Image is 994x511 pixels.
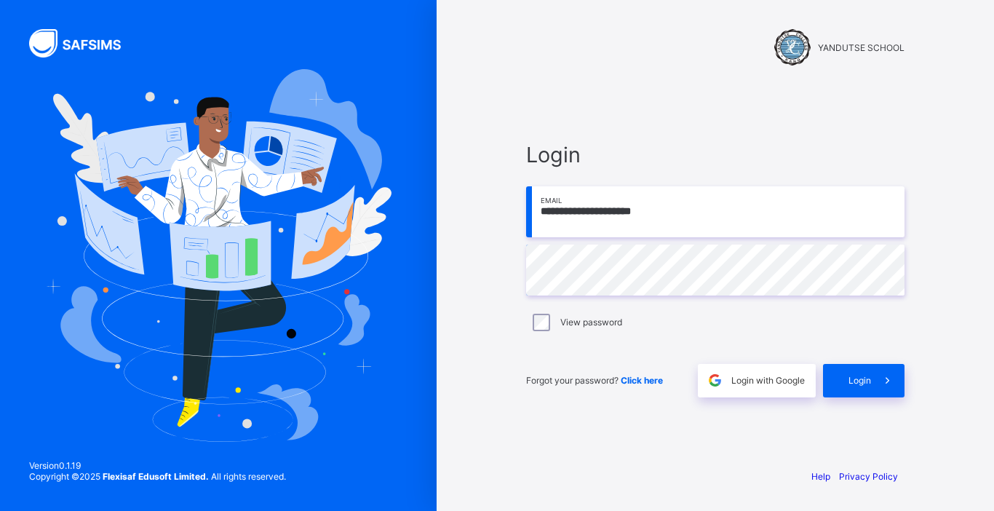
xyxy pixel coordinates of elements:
[45,69,391,442] img: Hero Image
[731,375,805,386] span: Login with Google
[818,42,904,53] span: YANDUTSE SCHOOL
[103,471,209,482] strong: Flexisaf Edusoft Limited.
[526,375,663,386] span: Forgot your password?
[526,142,904,167] span: Login
[29,29,138,58] img: SAFSIMS Logo
[839,471,898,482] a: Privacy Policy
[560,317,622,328] label: View password
[621,375,663,386] a: Click here
[707,372,723,389] img: google.396cfc9801f0270233282035f929180a.svg
[848,375,871,386] span: Login
[811,471,830,482] a: Help
[29,471,286,482] span: Copyright © 2025 All rights reserved.
[29,460,286,471] span: Version 0.1.19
